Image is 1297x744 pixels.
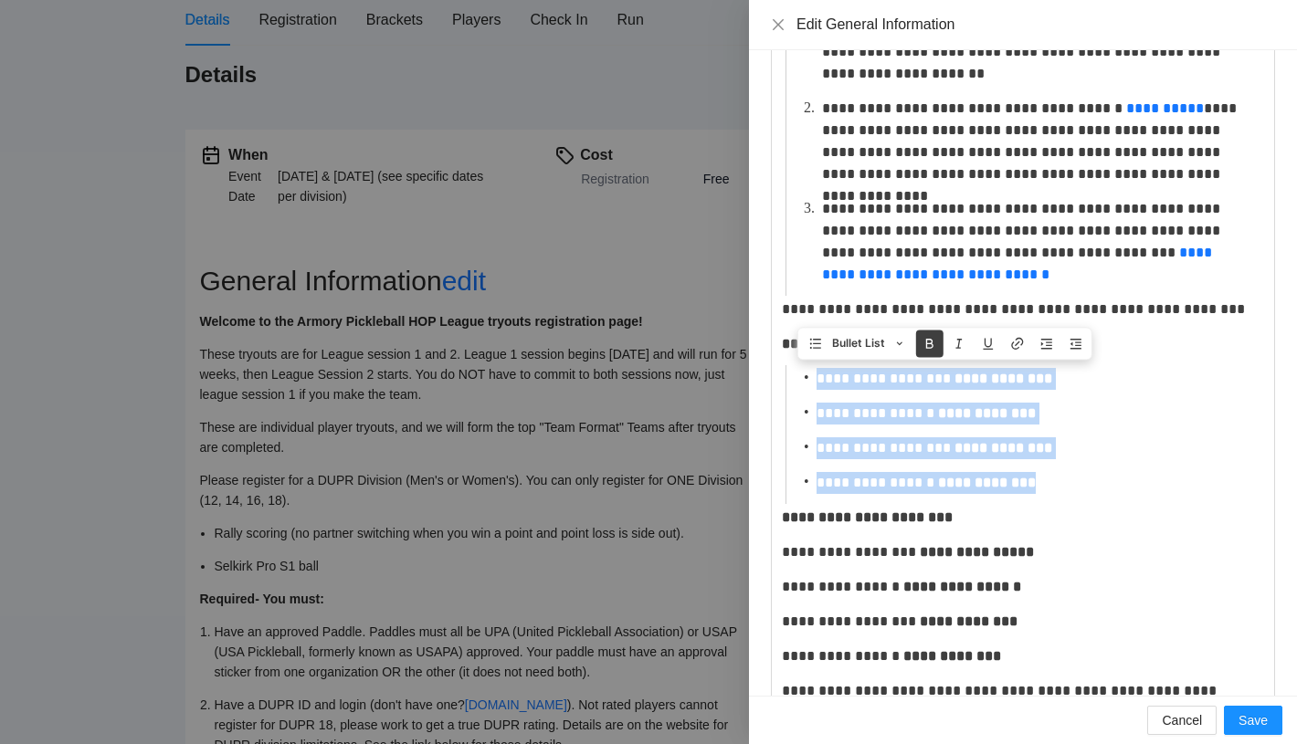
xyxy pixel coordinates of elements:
[974,330,1001,357] button: Underline
[1061,330,1089,357] button: Unnest block
[1003,330,1030,357] button: Create link
[944,330,972,357] button: Italic
[915,330,943,357] button: Bold
[796,15,1275,35] div: Edit General Information
[1147,706,1217,735] button: Cancel
[832,330,885,357] span: Bullet List
[1162,710,1202,730] span: Cancel
[771,17,786,32] span: close
[1239,710,1268,730] span: Save
[1032,330,1060,357] button: Nest block
[800,330,914,357] button: Bullet List
[1224,706,1282,735] button: Save
[771,17,786,33] button: Close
